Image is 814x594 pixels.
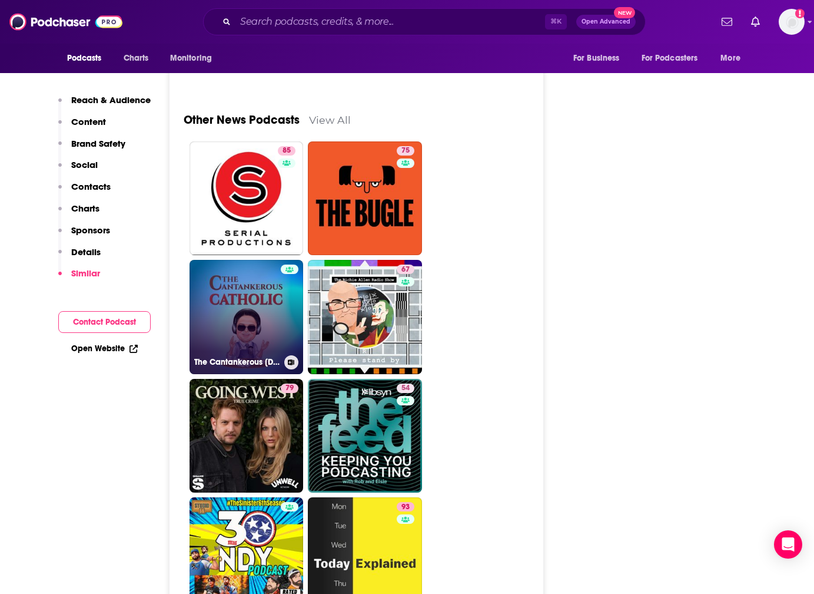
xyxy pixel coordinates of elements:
span: 85 [283,145,291,157]
span: 75 [401,145,410,157]
button: Sponsors [58,225,110,246]
a: Open Website [71,344,138,354]
button: Contact Podcast [58,311,151,333]
span: For Business [573,50,620,67]
button: Details [58,246,101,268]
span: Charts [124,50,149,67]
span: More [720,50,740,67]
button: open menu [162,47,227,70]
img: User Profile [779,9,805,35]
a: Show notifications dropdown [717,12,737,32]
a: 85 [190,141,304,256]
span: 93 [401,501,410,513]
button: Charts [58,203,99,225]
button: open menu [712,47,755,70]
p: Contacts [71,181,111,192]
a: 79 [190,379,304,493]
a: 54 [308,379,422,493]
a: 67 [308,260,422,374]
button: open menu [634,47,715,70]
button: Open AdvancedNew [576,15,636,29]
p: Brand Safety [71,138,125,149]
a: 75 [397,146,414,156]
div: Open Intercom Messenger [774,530,802,559]
button: Similar [58,268,100,289]
input: Search podcasts, credits, & more... [235,12,545,31]
a: Other News Podcasts [184,113,300,127]
button: open menu [565,47,634,70]
p: Sponsors [71,225,110,236]
button: open menu [59,47,117,70]
span: 79 [285,382,294,394]
p: Social [71,159,98,170]
a: 67 [397,265,414,274]
button: Content [58,116,106,138]
a: 79 [281,384,298,393]
p: Charts [71,203,99,214]
button: Brand Safety [58,138,125,160]
a: Show notifications dropdown [746,12,765,32]
span: Monitoring [170,50,212,67]
a: View All [309,114,351,126]
p: Details [71,246,101,258]
p: Reach & Audience [71,94,151,105]
span: 67 [401,264,410,276]
svg: Add a profile image [795,9,805,18]
span: Logged in as susansaulny [779,9,805,35]
button: Social [58,159,98,181]
div: Search podcasts, credits, & more... [203,8,646,35]
h3: The Cantankerous [DEMOGRAPHIC_DATA] [194,357,280,367]
button: Contacts [58,181,111,203]
span: Podcasts [67,50,102,67]
span: For Podcasters [642,50,698,67]
span: ⌘ K [545,14,567,29]
span: New [614,7,635,18]
img: Podchaser - Follow, Share and Rate Podcasts [9,11,122,33]
p: Content [71,116,106,127]
span: Open Advanced [582,19,630,25]
a: 93 [397,502,414,511]
button: Reach & Audience [58,94,151,116]
a: 54 [397,384,414,393]
a: 75 [308,141,422,256]
p: Similar [71,268,100,279]
span: 54 [401,382,410,394]
a: The Cantankerous [DEMOGRAPHIC_DATA] [190,260,304,374]
a: Charts [116,47,156,70]
button: Show profile menu [779,9,805,35]
a: 85 [278,146,295,156]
